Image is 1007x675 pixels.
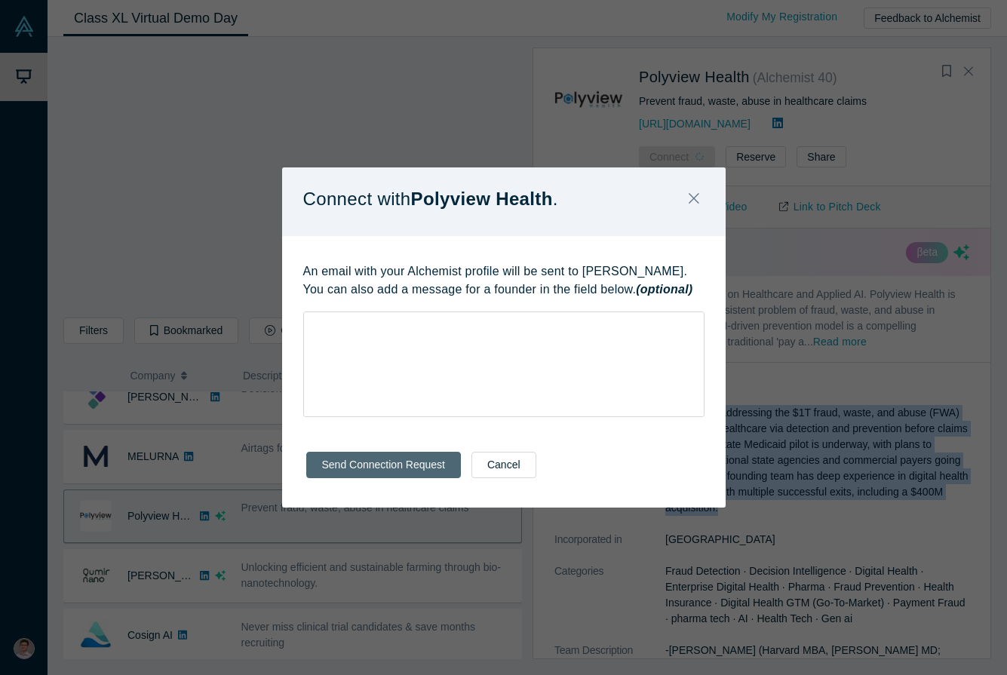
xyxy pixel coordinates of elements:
[303,311,705,417] div: rdw-wrapper
[678,183,710,216] button: Close
[411,189,553,209] strong: Polyview Health
[314,317,695,333] div: rdw-editor
[636,283,692,296] strong: (optional)
[303,262,705,299] p: An email with your Alchemist profile will be sent to [PERSON_NAME]. You can also add a message fo...
[306,452,461,478] button: Send Connection Request
[471,452,536,478] button: Cancel
[303,183,558,215] p: Connect with .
